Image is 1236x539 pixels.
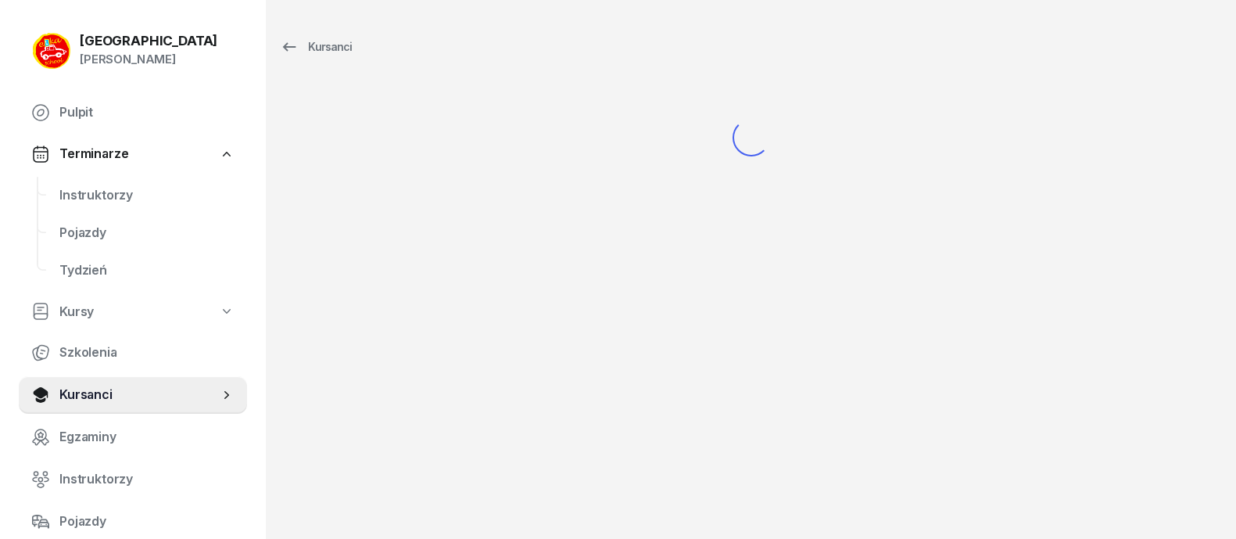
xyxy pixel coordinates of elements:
[19,94,247,131] a: Pulpit
[280,38,352,56] div: Kursanci
[47,177,247,214] a: Instruktorzy
[19,419,247,456] a: Egzaminy
[59,102,235,123] span: Pulpit
[59,427,235,447] span: Egzaminy
[47,214,247,252] a: Pojazdy
[59,469,235,490] span: Instruktorzy
[59,185,235,206] span: Instruktorzy
[19,334,247,372] a: Szkolenia
[59,512,235,532] span: Pojazdy
[80,34,217,48] div: [GEOGRAPHIC_DATA]
[47,252,247,289] a: Tydzień
[59,343,235,363] span: Szkolenia
[59,144,128,164] span: Terminarze
[19,376,247,414] a: Kursanci
[59,223,235,243] span: Pojazdy
[266,31,366,63] a: Kursanci
[59,302,94,322] span: Kursy
[59,385,219,405] span: Kursanci
[19,294,247,330] a: Kursy
[19,136,247,172] a: Terminarze
[19,461,247,498] a: Instruktorzy
[59,261,235,281] span: Tydzień
[80,49,217,70] div: [PERSON_NAME]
